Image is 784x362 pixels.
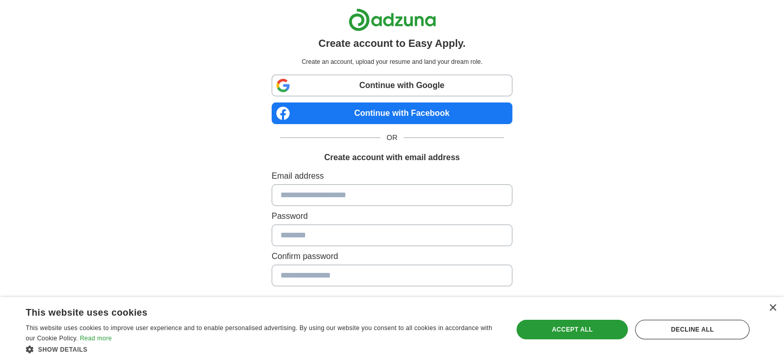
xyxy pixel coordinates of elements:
p: Create an account, upload your resume and land your dream role. [274,57,510,66]
h1: Create account to Easy Apply. [319,36,466,51]
a: Read more, opens a new window [80,335,112,342]
div: Decline all [635,320,749,339]
div: Accept all [516,320,628,339]
span: OR [380,132,404,143]
div: Close [769,304,776,312]
label: Password [272,210,512,222]
span: This website uses cookies to improve user experience and to enable personalised advertising. By u... [26,324,492,342]
h1: Create account with email address [324,151,460,164]
div: This website uses cookies [26,303,473,319]
div: Show details [26,344,498,354]
span: Show details [38,346,88,353]
label: Confirm password [272,250,512,263]
a: Continue with Facebook [272,102,512,124]
label: Email address [272,170,512,182]
a: Continue with Google [272,75,512,96]
img: Adzuna logo [348,8,436,31]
